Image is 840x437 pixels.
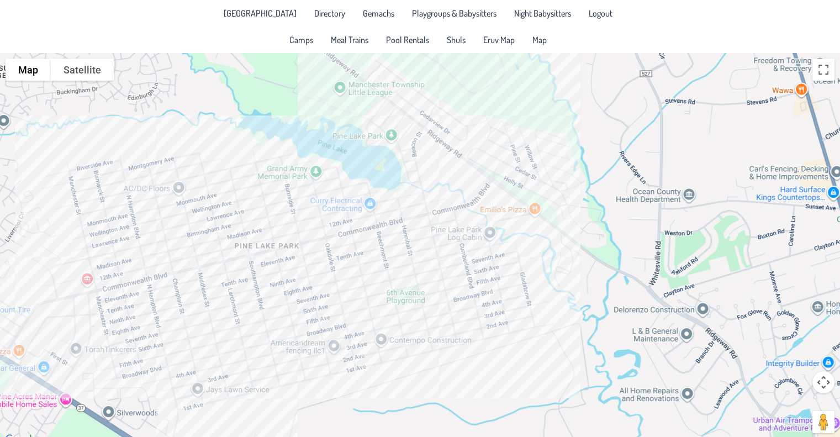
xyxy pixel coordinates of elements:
span: Shuls [447,35,466,44]
a: Meal Trains [324,31,375,49]
button: Show street map [6,59,51,81]
a: [GEOGRAPHIC_DATA] [217,4,303,22]
a: Gemachs [356,4,401,22]
span: [GEOGRAPHIC_DATA] [224,9,297,18]
span: Gemachs [363,9,394,18]
a: Map [526,31,553,49]
span: Eruv Map [483,35,515,44]
span: Map [532,35,547,44]
button: Show satellite imagery [51,59,114,81]
span: Directory [314,9,345,18]
a: Shuls [440,31,472,49]
span: Logout [589,9,612,18]
li: Pine Lake Park [217,4,303,22]
li: Logout [582,4,619,22]
a: Eruv Map [477,31,521,49]
a: Directory [308,4,352,22]
button: Map camera controls [812,371,834,393]
span: Pool Rentals [386,35,429,44]
button: Drag Pegman onto the map to open Street View [812,411,834,433]
span: Camps [289,35,313,44]
a: Camps [283,31,320,49]
a: Pool Rentals [379,31,436,49]
a: Playgroups & Babysitters [405,4,503,22]
button: Toggle fullscreen view [812,59,834,81]
span: Night Babysitters [514,9,571,18]
span: Playgroups & Babysitters [412,9,496,18]
a: Night Babysitters [508,4,578,22]
span: Meal Trains [331,35,368,44]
